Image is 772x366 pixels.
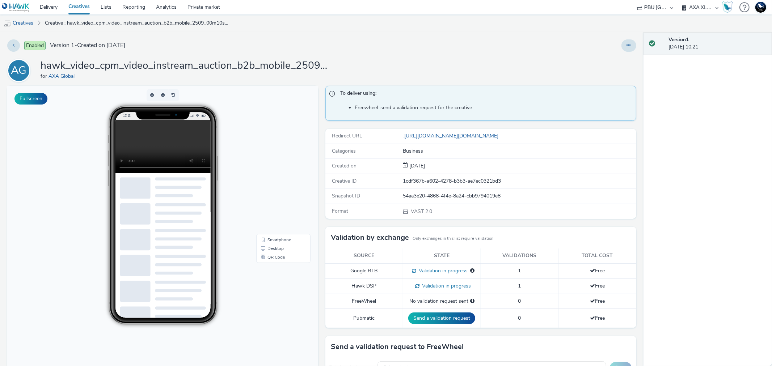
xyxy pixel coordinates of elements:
[481,248,558,263] th: Validations
[340,90,629,99] span: To deliver using:
[11,60,27,81] div: AG
[590,298,605,305] span: Free
[50,41,125,50] span: Version 1 - Created on [DATE]
[518,315,521,322] span: 0
[413,236,493,242] small: Only exchanges in this list require validation
[331,341,464,352] h3: Send a validation request to FreeWheel
[355,104,632,111] li: Freewheel: send a validation request for the creative
[518,282,521,289] span: 1
[590,267,605,274] span: Free
[668,36,689,43] strong: Version 1
[410,208,432,215] span: VAST 2.0
[41,73,48,80] span: for
[403,132,501,139] a: [URL][DOMAIN_NAME][DOMAIN_NAME]
[518,298,521,305] span: 0
[7,67,33,74] a: AG
[332,178,357,184] span: Creative ID
[260,152,284,156] span: Smartphone
[4,20,11,27] img: mobile
[325,294,403,308] td: FreeWheel
[408,162,425,170] div: Creation 04 September 2025, 10:21
[408,162,425,169] span: [DATE]
[332,148,356,154] span: Categories
[332,132,362,139] span: Redirect URL
[14,93,47,105] button: Fullscreen
[518,267,521,274] span: 1
[590,282,605,289] span: Free
[260,161,277,165] span: Desktop
[755,2,766,13] img: Support Hawk
[407,298,477,305] div: No validation request sent
[250,158,302,167] li: Desktop
[250,150,302,158] li: Smartphone
[115,28,123,32] span: 17:13
[403,148,635,155] div: Business
[408,312,475,324] button: Send a validation request
[48,73,77,80] a: AXA Global
[722,1,733,13] img: Hawk Academy
[41,14,234,32] a: Creative : hawk_video_cpm_video_instream_auction_b2b_mobile_2509_00m10s_de_de_awareness_video-cyb...
[416,267,468,274] span: Validation in progress
[331,232,409,243] h3: Validation by exchange
[260,169,278,174] span: QR Code
[403,248,481,263] th: State
[24,41,46,50] span: Enabled
[325,248,403,263] th: Source
[2,3,30,12] img: undefined Logo
[419,282,471,289] span: Validation in progress
[332,162,357,169] span: Created on
[332,192,360,199] span: Snapshot ID
[250,167,302,176] li: QR Code
[325,278,403,294] td: Hawk DSP
[722,1,736,13] a: Hawk Academy
[590,315,605,322] span: Free
[332,208,348,214] span: Format
[325,263,403,278] td: Google RTB
[558,248,636,263] th: Total cost
[403,192,635,200] div: 54aa3e20-4868-4f4e-8a24-cbb9794019e8
[403,178,635,185] div: 1cdf367b-a602-4278-b3b3-ae7ec0321bd3
[470,298,474,305] div: Please select a deal below and click on Send to send a validation request to FreeWheel.
[668,36,766,51] div: [DATE] 10:21
[325,308,403,328] td: Pubmatic
[41,59,330,73] h1: hawk_video_cpm_video_instream_auction_b2b_mobile_2509_00m10s_de_de_awareness_video-cyber-cybersec...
